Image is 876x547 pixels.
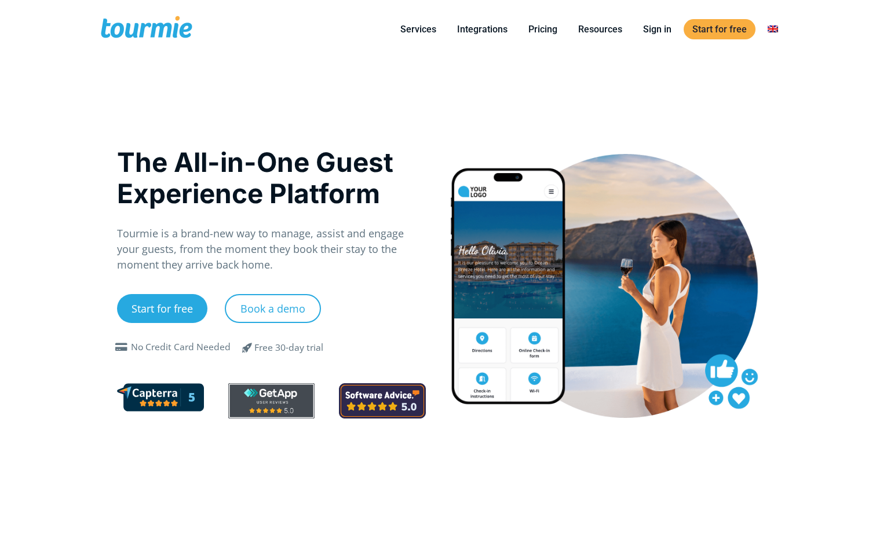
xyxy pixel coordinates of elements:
[634,22,680,36] a: Sign in
[684,19,755,39] a: Start for free
[117,226,426,273] p: Tourmie is a brand-new way to manage, assist and engage your guests, from the moment they book th...
[759,22,787,36] a: Switch to
[112,343,131,352] span: 
[131,340,231,354] div: No Credit Card Needed
[225,294,321,323] a: Book a demo
[392,22,445,36] a: Services
[448,22,516,36] a: Integrations
[570,22,631,36] a: Resources
[117,146,426,209] h1: The All-in-One Guest Experience Platform
[254,341,323,355] div: Free 30-day trial
[233,340,261,354] span: 
[520,22,566,36] a: Pricing
[117,294,207,323] a: Start for free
